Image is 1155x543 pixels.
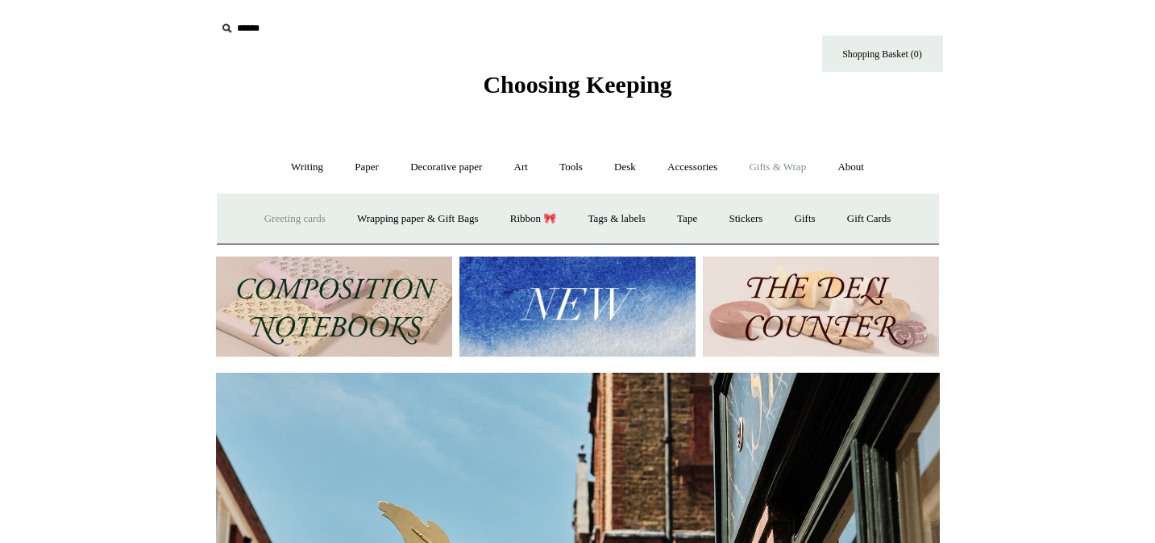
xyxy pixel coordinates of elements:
[496,198,571,240] a: Ribbon 🎀
[780,198,830,240] a: Gifts
[340,146,393,189] a: Paper
[823,146,879,189] a: About
[500,146,542,189] a: Art
[822,36,943,72] a: Shopping Basket (0)
[396,146,496,189] a: Decorative paper
[545,146,597,189] a: Tools
[653,146,732,189] a: Accessories
[276,146,338,189] a: Writing
[600,146,650,189] a: Desk
[663,198,712,240] a: Tape
[734,146,821,189] a: Gifts & Wrap
[483,84,671,95] a: Choosing Keeping
[250,198,340,240] a: Greeting cards
[703,257,939,357] img: The Deli Counter
[459,257,696,357] img: New.jpg__PID:f73bdf93-380a-4a35-bcfe-7823039498e1
[343,198,492,240] a: Wrapping paper & Gift Bags
[574,198,660,240] a: Tags & labels
[483,71,671,98] span: Choosing Keeping
[833,198,906,240] a: Gift Cards
[714,198,777,240] a: Stickers
[216,257,452,357] img: 202302 Composition ledgers.jpg__PID:69722ee6-fa44-49dd-a067-31375e5d54ec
